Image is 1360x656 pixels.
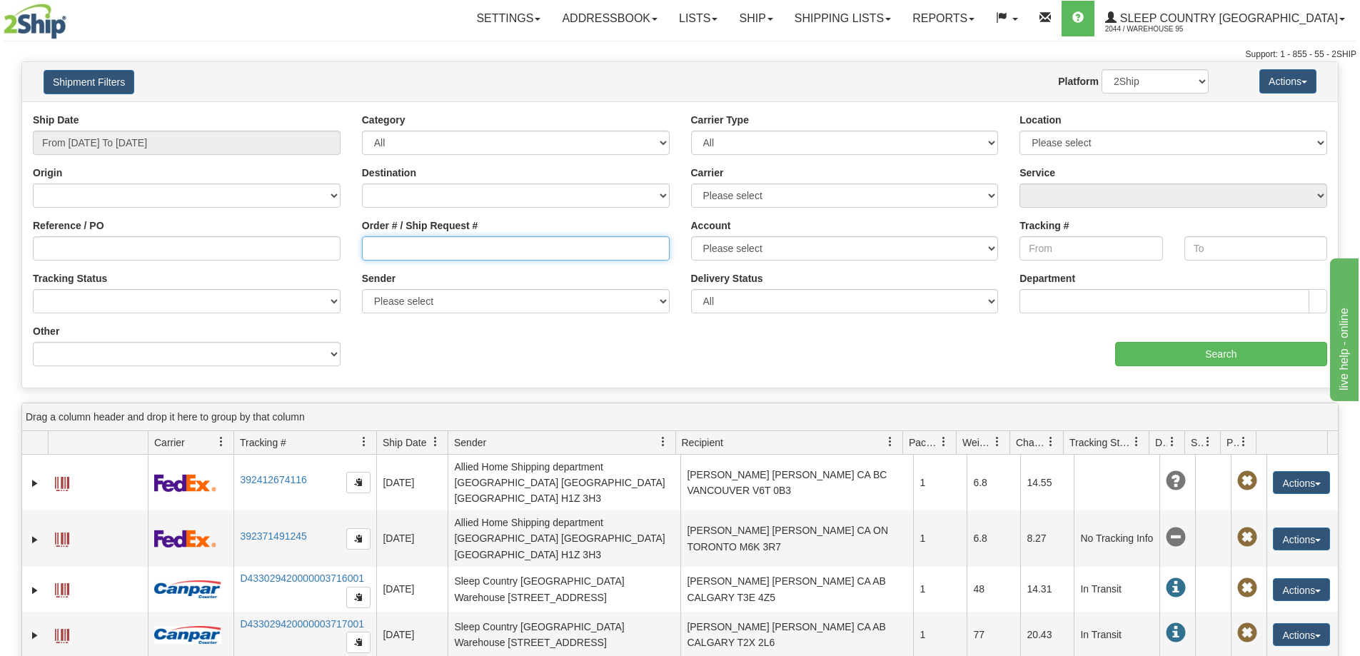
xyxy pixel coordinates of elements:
[1196,430,1220,454] a: Shipment Issues filter column settings
[376,455,448,510] td: [DATE]
[1117,12,1338,24] span: Sleep Country [GEOGRAPHIC_DATA]
[28,533,42,547] a: Expand
[4,4,66,39] img: logo2044.jpg
[691,166,724,180] label: Carrier
[691,218,731,233] label: Account
[680,510,913,566] td: [PERSON_NAME] [PERSON_NAME] CA ON TORONTO M6K 3R7
[346,472,371,493] button: Copy to clipboard
[22,403,1338,431] div: grid grouping header
[346,587,371,608] button: Copy to clipboard
[1226,435,1239,450] span: Pickup Status
[352,430,376,454] a: Tracking # filter column settings
[28,476,42,490] a: Expand
[1273,471,1330,494] button: Actions
[33,218,104,233] label: Reference / PO
[55,470,69,493] a: Label
[728,1,783,36] a: Ship
[154,474,216,492] img: 2 - FedEx Express®
[902,1,985,36] a: Reports
[691,271,763,286] label: Delivery Status
[154,580,221,598] img: 14 - Canpar
[913,567,967,612] td: 1
[967,510,1020,566] td: 6.8
[376,510,448,566] td: [DATE]
[1273,578,1330,601] button: Actions
[682,435,723,450] span: Recipient
[346,632,371,653] button: Copy to clipboard
[1166,528,1186,547] span: No Tracking Info
[1019,218,1069,233] label: Tracking #
[1020,510,1074,566] td: 8.27
[967,455,1020,510] td: 6.8
[1184,236,1327,261] input: To
[909,435,939,450] span: Packages
[1237,528,1257,547] span: Pickup Not Assigned
[33,324,59,338] label: Other
[4,49,1356,61] div: Support: 1 - 855 - 55 - 2SHIP
[448,567,680,612] td: Sleep Country [GEOGRAPHIC_DATA] Warehouse [STREET_ADDRESS]
[240,572,364,584] a: D433029420000003716001
[668,1,728,36] a: Lists
[913,510,967,566] td: 1
[1020,567,1074,612] td: 14.31
[651,430,675,454] a: Sender filter column settings
[448,510,680,566] td: Allied Home Shipping department [GEOGRAPHIC_DATA] [GEOGRAPHIC_DATA] [GEOGRAPHIC_DATA] H1Z 3H3
[423,430,448,454] a: Ship Date filter column settings
[1039,430,1063,454] a: Charge filter column settings
[1020,455,1074,510] td: 14.55
[33,113,79,127] label: Ship Date
[362,218,478,233] label: Order # / Ship Request #
[1160,430,1184,454] a: Delivery Status filter column settings
[154,530,216,547] img: 2 - FedEx Express®
[28,583,42,597] a: Expand
[967,567,1020,612] td: 48
[1105,22,1212,36] span: 2044 / Warehouse 95
[878,430,902,454] a: Recipient filter column settings
[240,435,286,450] span: Tracking #
[985,430,1009,454] a: Weight filter column settings
[1166,578,1186,598] span: In Transit
[1191,435,1203,450] span: Shipment Issues
[362,271,396,286] label: Sender
[448,455,680,510] td: Allied Home Shipping department [GEOGRAPHIC_DATA] [GEOGRAPHIC_DATA] [GEOGRAPHIC_DATA] H1Z 3H3
[1094,1,1356,36] a: Sleep Country [GEOGRAPHIC_DATA] 2044 / Warehouse 95
[240,530,306,542] a: 392371491245
[1019,166,1055,180] label: Service
[1259,69,1316,94] button: Actions
[680,567,913,612] td: [PERSON_NAME] [PERSON_NAME] CA AB CALGARY T3E 4Z5
[44,70,134,94] button: Shipment Filters
[465,1,551,36] a: Settings
[362,166,416,180] label: Destination
[383,435,426,450] span: Ship Date
[932,430,956,454] a: Packages filter column settings
[1231,430,1256,454] a: Pickup Status filter column settings
[1273,623,1330,646] button: Actions
[1237,623,1257,643] span: Pickup Not Assigned
[1074,510,1159,566] td: No Tracking Info
[55,526,69,549] a: Label
[1115,342,1327,366] input: Search
[1155,435,1167,450] span: Delivery Status
[1124,430,1149,454] a: Tracking Status filter column settings
[33,271,107,286] label: Tracking Status
[1074,567,1159,612] td: In Transit
[913,455,967,510] td: 1
[1327,255,1359,400] iframe: chat widget
[55,577,69,600] a: Label
[1019,236,1162,261] input: From
[346,528,371,550] button: Copy to clipboard
[680,455,913,510] td: [PERSON_NAME] [PERSON_NAME] CA BC VANCOUVER V6T 0B3
[962,435,992,450] span: Weight
[154,435,185,450] span: Carrier
[691,113,749,127] label: Carrier Type
[454,435,486,450] span: Sender
[1016,435,1046,450] span: Charge
[1069,435,1132,450] span: Tracking Status
[1237,471,1257,491] span: Pickup Not Assigned
[1058,74,1099,89] label: Platform
[362,113,406,127] label: Category
[1273,528,1330,550] button: Actions
[240,474,306,485] a: 392412674116
[551,1,668,36] a: Addressbook
[376,567,448,612] td: [DATE]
